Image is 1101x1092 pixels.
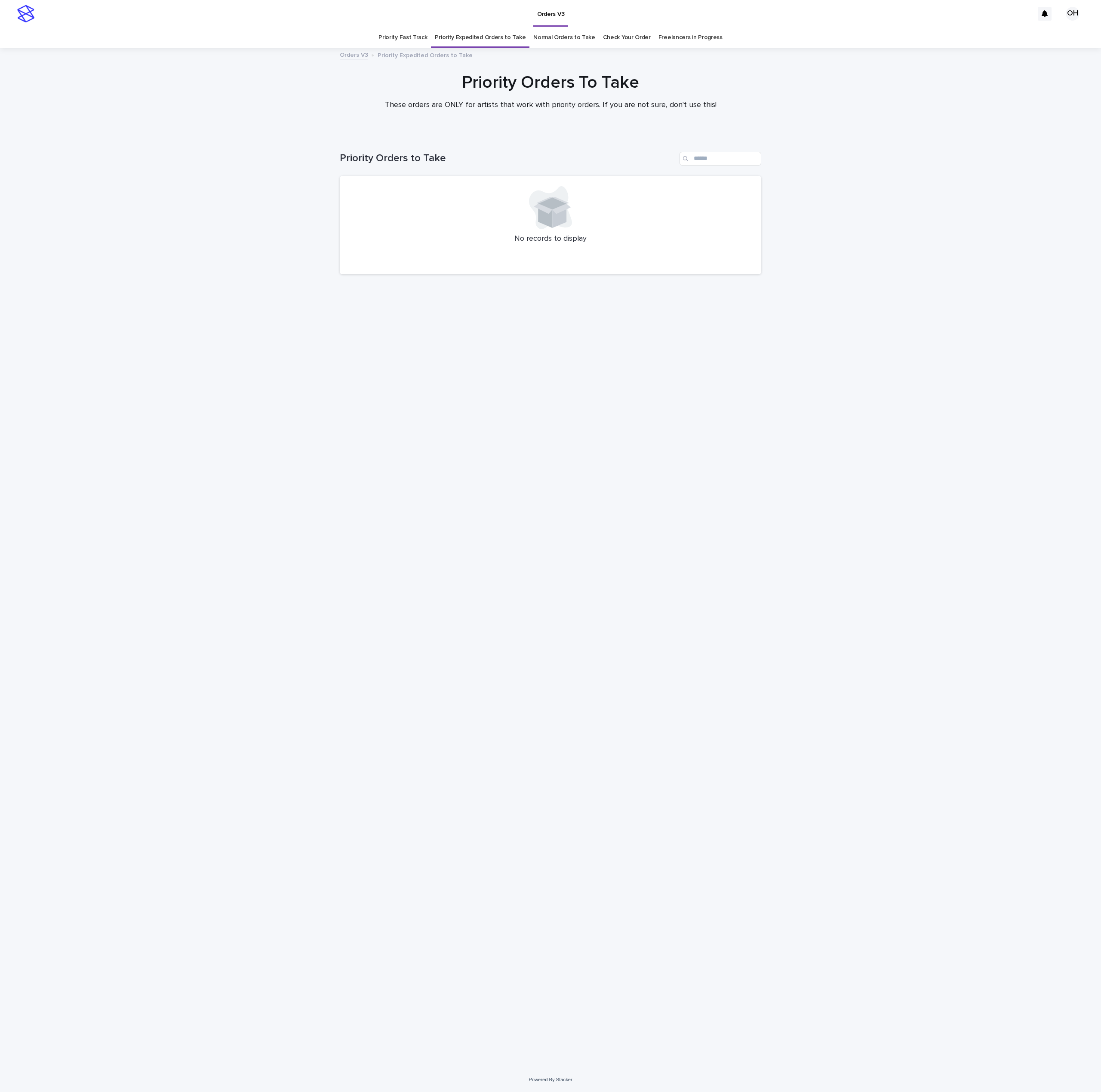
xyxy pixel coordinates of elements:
a: Priority Expedited Orders to Take [435,28,526,48]
a: Orders V3 [340,49,368,59]
a: Normal Orders to Take [533,28,595,48]
input: Search [680,152,761,166]
h1: Priority Orders To Take [340,72,761,93]
p: No records to display [350,234,751,244]
p: Priority Expedited Orders to Take [378,50,473,59]
a: Powered By Stacker [529,1077,572,1082]
p: These orders are ONLY for artists that work with priority orders. If you are not sure, don't use ... [378,101,723,110]
div: OH [1066,7,1079,21]
a: Check Your Order [603,28,651,48]
a: Freelancers in Progress [658,28,723,48]
a: Priority Fast Track [378,28,427,48]
img: stacker-logo-s-only.png [17,5,34,22]
h1: Priority Orders to Take [340,152,676,165]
